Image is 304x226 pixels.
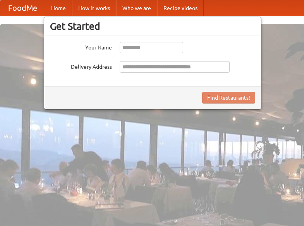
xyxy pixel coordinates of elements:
[45,0,72,16] a: Home
[50,20,255,32] h3: Get Started
[50,61,112,71] label: Delivery Address
[72,0,116,16] a: How it works
[202,92,255,104] button: Find Restaurants!
[157,0,204,16] a: Recipe videos
[50,42,112,51] label: Your Name
[116,0,157,16] a: Who we are
[0,0,45,16] a: FoodMe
